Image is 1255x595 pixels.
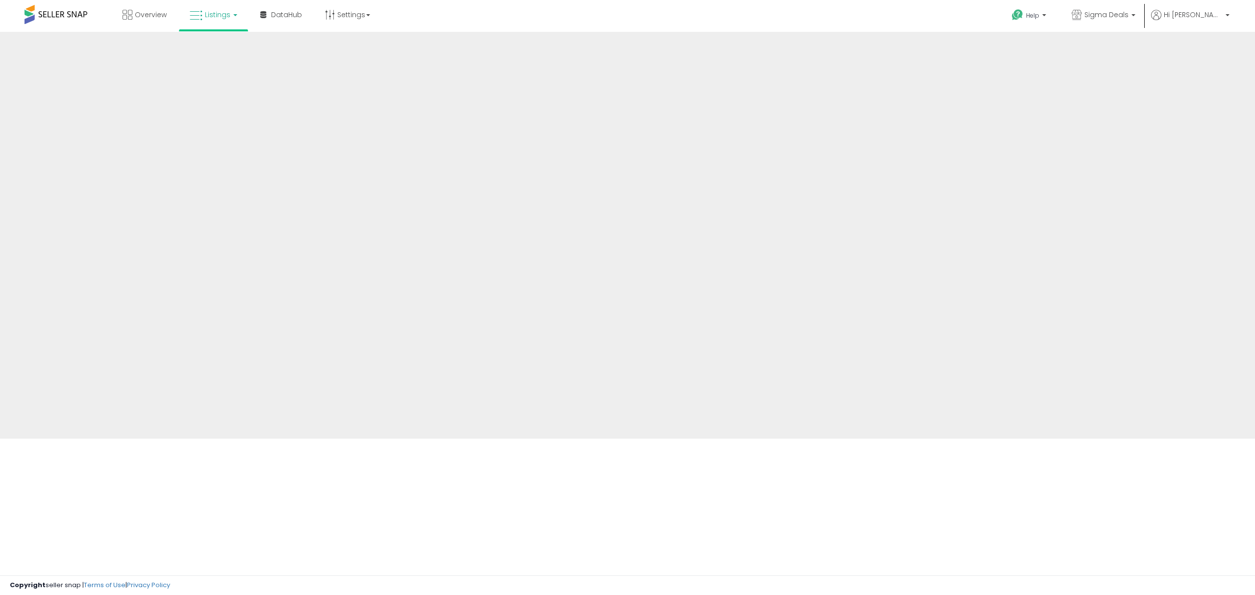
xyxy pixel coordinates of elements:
span: Sigma Deals [1084,10,1129,20]
span: DataHub [271,10,302,20]
a: Help [1004,1,1056,32]
a: Hi [PERSON_NAME] [1151,10,1230,32]
span: Overview [135,10,167,20]
i: Get Help [1011,9,1024,21]
span: Listings [205,10,230,20]
span: Hi [PERSON_NAME] [1164,10,1223,20]
span: Help [1026,11,1039,20]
